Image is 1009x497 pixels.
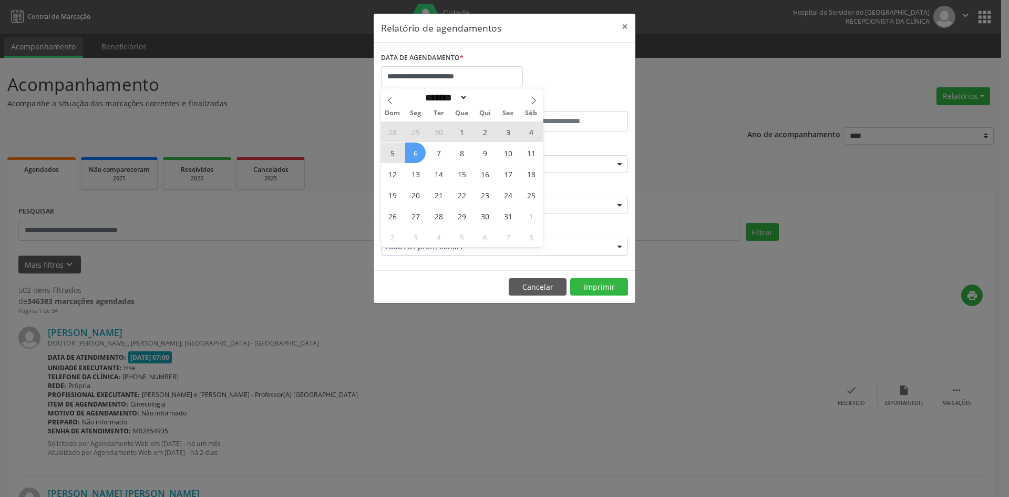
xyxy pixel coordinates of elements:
[475,185,495,205] span: Outubro 23, 2025
[498,164,518,184] span: Outubro 17, 2025
[382,143,403,163] span: Outubro 5, 2025
[451,227,472,247] span: Novembro 5, 2025
[428,206,449,226] span: Outubro 28, 2025
[570,278,628,296] button: Imprimir
[382,185,403,205] span: Outubro 19, 2025
[451,143,472,163] span: Outubro 8, 2025
[498,143,518,163] span: Outubro 10, 2025
[451,206,472,226] span: Outubro 29, 2025
[521,143,541,163] span: Outubro 11, 2025
[428,143,449,163] span: Outubro 7, 2025
[405,121,426,142] span: Setembro 29, 2025
[468,92,502,103] input: Year
[421,92,468,103] select: Month
[521,227,541,247] span: Novembro 8, 2025
[498,227,518,247] span: Novembro 7, 2025
[382,164,403,184] span: Outubro 12, 2025
[405,185,426,205] span: Outubro 20, 2025
[614,14,635,39] button: Close
[427,110,450,117] span: Ter
[381,110,404,117] span: Dom
[404,110,427,117] span: Seg
[428,185,449,205] span: Outubro 21, 2025
[405,206,426,226] span: Outubro 27, 2025
[382,227,403,247] span: Novembro 2, 2025
[475,164,495,184] span: Outubro 16, 2025
[521,121,541,142] span: Outubro 4, 2025
[382,206,403,226] span: Outubro 26, 2025
[451,185,472,205] span: Outubro 22, 2025
[475,227,495,247] span: Novembro 6, 2025
[428,164,449,184] span: Outubro 14, 2025
[520,110,543,117] span: Sáb
[405,227,426,247] span: Novembro 3, 2025
[382,121,403,142] span: Setembro 28, 2025
[473,110,497,117] span: Qui
[428,227,449,247] span: Novembro 4, 2025
[428,121,449,142] span: Setembro 30, 2025
[451,164,472,184] span: Outubro 15, 2025
[498,206,518,226] span: Outubro 31, 2025
[521,164,541,184] span: Outubro 18, 2025
[475,143,495,163] span: Outubro 9, 2025
[497,110,520,117] span: Sex
[509,278,567,296] button: Cancelar
[381,21,501,35] h5: Relatório de agendamentos
[451,121,472,142] span: Outubro 1, 2025
[507,95,628,111] label: ATÉ
[475,206,495,226] span: Outubro 30, 2025
[450,110,473,117] span: Qua
[498,121,518,142] span: Outubro 3, 2025
[475,121,495,142] span: Outubro 2, 2025
[405,143,426,163] span: Outubro 6, 2025
[521,185,541,205] span: Outubro 25, 2025
[521,206,541,226] span: Novembro 1, 2025
[381,50,464,66] label: DATA DE AGENDAMENTO
[405,164,426,184] span: Outubro 13, 2025
[498,185,518,205] span: Outubro 24, 2025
